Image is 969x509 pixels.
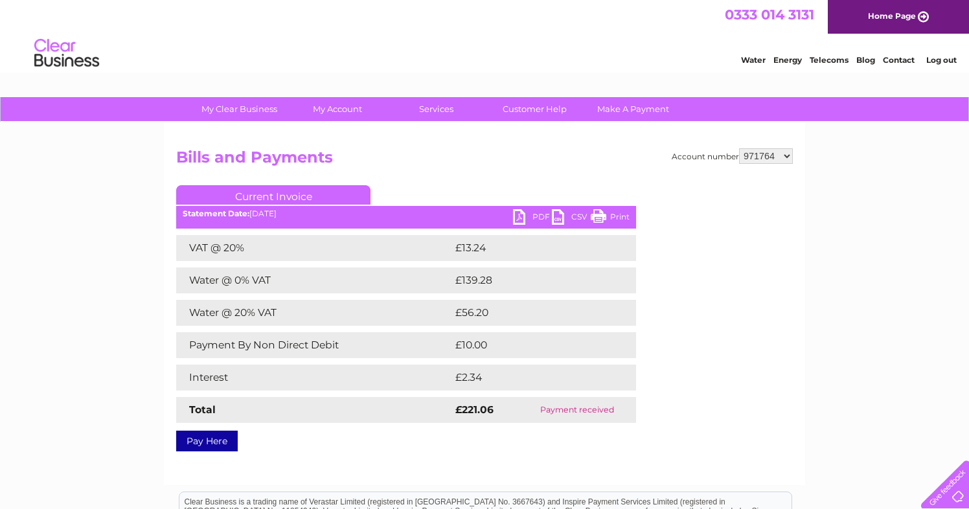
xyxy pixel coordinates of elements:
[518,397,636,423] td: Payment received
[183,209,249,218] b: Statement Date:
[176,148,793,173] h2: Bills and Payments
[176,235,452,261] td: VAT @ 20%
[773,55,802,65] a: Energy
[725,6,814,23] a: 0333 014 3131
[176,365,452,390] td: Interest
[34,34,100,73] img: logo.png
[186,97,293,121] a: My Clear Business
[383,97,490,121] a: Services
[452,332,610,358] td: £10.00
[741,55,766,65] a: Water
[176,300,452,326] td: Water @ 20% VAT
[856,55,875,65] a: Blog
[176,332,452,358] td: Payment By Non Direct Debit
[672,148,793,164] div: Account number
[176,267,452,293] td: Water @ 0% VAT
[176,185,370,205] a: Current Invoice
[452,235,609,261] td: £13.24
[513,209,552,228] a: PDF
[481,97,588,121] a: Customer Help
[452,300,610,326] td: £56.20
[284,97,391,121] a: My Account
[176,209,636,218] div: [DATE]
[552,209,591,228] a: CSV
[452,365,606,390] td: £2.34
[455,403,494,416] strong: £221.06
[591,209,630,228] a: Print
[189,403,216,416] strong: Total
[810,55,849,65] a: Telecoms
[883,55,915,65] a: Contact
[452,267,612,293] td: £139.28
[179,7,792,63] div: Clear Business is a trading name of Verastar Limited (registered in [GEOGRAPHIC_DATA] No. 3667643...
[580,97,687,121] a: Make A Payment
[926,55,957,65] a: Log out
[176,431,238,451] a: Pay Here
